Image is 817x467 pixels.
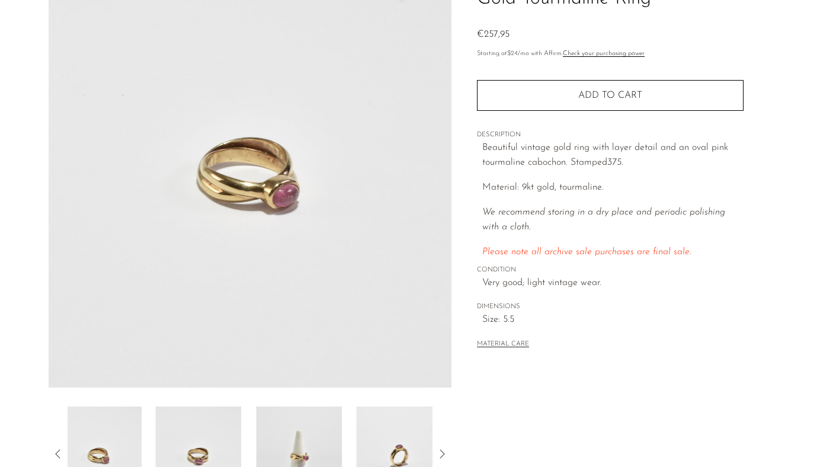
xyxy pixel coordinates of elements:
span: €257,95 [477,30,510,39]
span: Very good; light vintage wear. [482,276,744,291]
span: Please note all archive sale purchases are final sale. [482,247,691,257]
p: Beautiful vintage gold ring with layer detail and an oval pink tourmaline cabochon. Stamped [482,140,744,171]
button: Add to cart [477,80,744,111]
a: Check your purchasing power - Learn more about Affirm Financing (opens in modal) [563,50,645,57]
span: $24 [507,50,518,57]
i: We recommend storing in a dry place and periodic polishing with a cloth. [482,207,725,232]
span: Size: 5.5 [482,312,744,328]
span: CONDITION [477,265,744,276]
em: 375. [607,158,623,167]
p: Material: 9kt gold, tourmaline. [482,180,744,196]
button: MATERIAL CARE [477,340,529,349]
span: DESCRIPTION [477,130,744,140]
span: Add to cart [578,91,642,100]
span: DIMENSIONS [477,302,744,312]
p: Starting at /mo with Affirm. [477,49,744,59]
